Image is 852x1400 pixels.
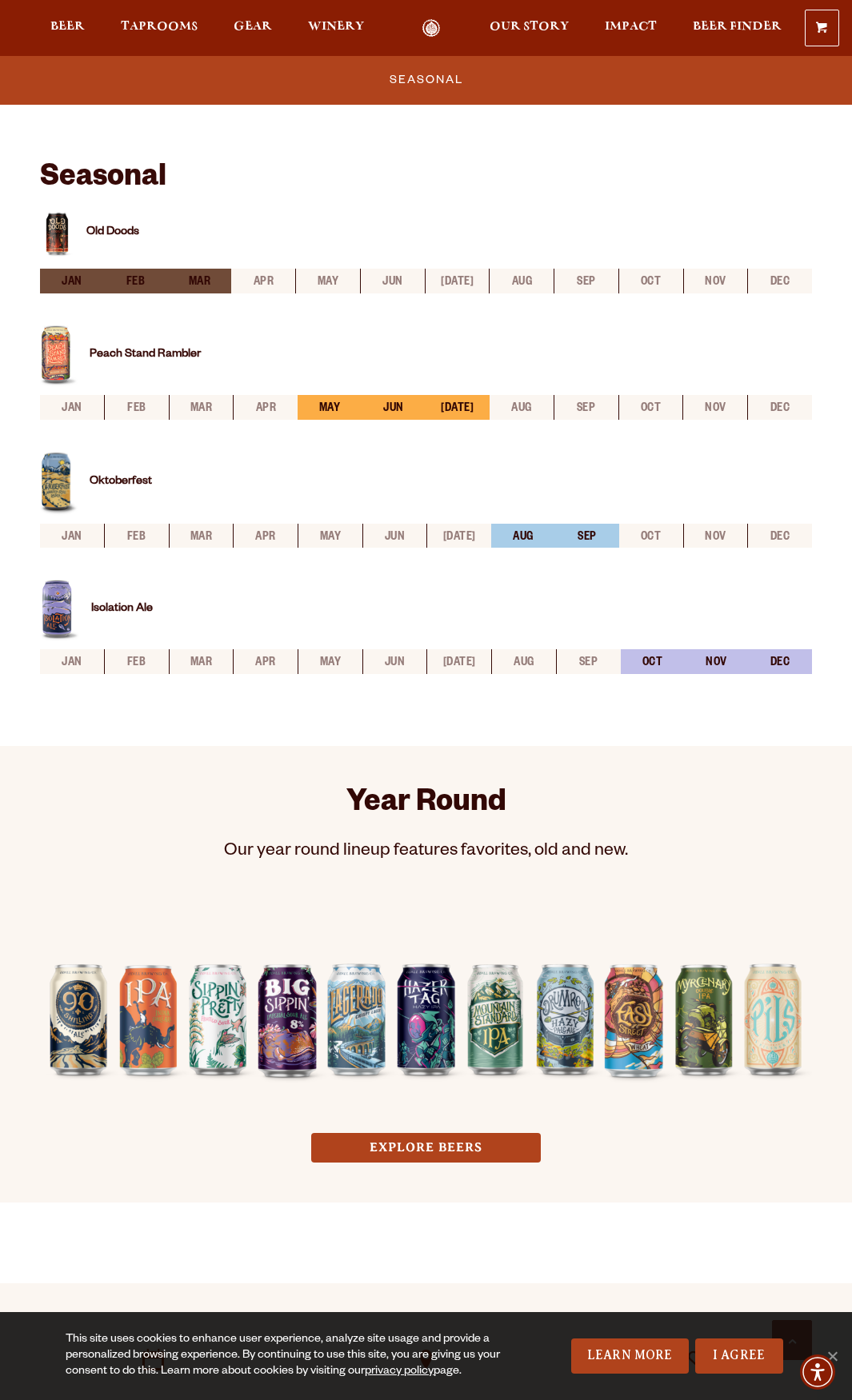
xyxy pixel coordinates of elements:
a: I Agree [695,1338,783,1374]
img: Beer can for Isolation Ale [40,580,79,641]
span: Beer [50,20,85,33]
span: Beer Finder [693,20,782,33]
li: feb [104,649,169,674]
a: Beer [40,19,95,38]
span: Impact [605,20,657,33]
p: Our year round lineup features favorites, old and new. [224,840,628,866]
li: feb [104,524,169,548]
li: nov [682,395,747,420]
span: Gear [234,20,272,33]
li: jan [40,524,104,548]
li: oct [621,649,685,674]
li: may [298,524,362,548]
a: Gear [223,19,282,38]
li: aug [489,269,554,293]
li: aug [490,395,554,420]
li: jun [362,524,427,548]
li: jan [40,395,104,420]
a: Odell Home [401,19,461,38]
a: Isolation Ale [91,603,153,616]
a: Oktoberfest [90,476,152,489]
span: Our Story [490,20,569,33]
li: may [295,269,360,293]
a: Old Doods [86,226,139,239]
li: sep [556,649,621,674]
a: EXPLORE BEERS [311,1133,541,1163]
li: mar [169,395,234,420]
li: jan [40,649,104,674]
li: oct [618,269,683,293]
a: Learn More [571,1338,689,1374]
span: Winery [308,20,364,33]
li: mar [169,649,234,674]
div: Accessibility Menu [800,1354,835,1390]
a: Taprooms [110,19,208,38]
li: dec [747,524,812,548]
a: privacy policy [365,1366,434,1378]
li: jun [360,269,425,293]
li: sep [555,524,619,548]
li: may [298,395,362,420]
li: nov [684,649,748,674]
img: Beer can for Oktoberfest [40,452,78,516]
li: feb [104,395,169,420]
li: oct [619,524,683,548]
span: Taprooms [121,20,198,33]
li: apr [233,524,298,548]
a: Beer Finder [682,19,792,38]
img: Beer can for Old Doods [40,207,74,261]
li: dec [747,269,812,293]
li: apr [231,269,295,293]
div: This site uses cookies to enhance user experience, analyze site usage and provide a personalized ... [66,1332,529,1380]
li: [DATE] [426,524,491,548]
li: jun [362,395,426,420]
li: apr [233,649,298,674]
img: Beer can for Peach Stand Rambler [40,325,78,387]
li: [DATE] [426,395,490,420]
h3: Seasonal [40,137,812,207]
li: may [298,649,362,674]
li: mar [169,524,234,548]
li: aug [491,524,555,548]
li: jan [40,269,104,293]
a: Peach Stand Rambler [90,349,201,361]
li: sep [554,395,618,420]
li: oct [618,395,683,420]
a: Seasonal [383,62,470,98]
li: nov [683,524,748,548]
li: jun [362,649,427,674]
a: Impact [594,19,667,38]
li: mar [168,269,232,293]
h2: Year Round [346,786,506,824]
li: feb [104,269,168,293]
li: dec [747,395,812,420]
li: apr [233,395,298,420]
li: [DATE] [426,649,491,674]
li: [DATE] [425,269,490,293]
li: aug [491,649,556,674]
li: dec [748,649,812,674]
a: Winery [298,19,374,38]
a: Our Story [479,19,579,38]
li: sep [554,269,618,293]
img: calendar_lineup [40,885,812,1094]
li: nov [683,269,748,293]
